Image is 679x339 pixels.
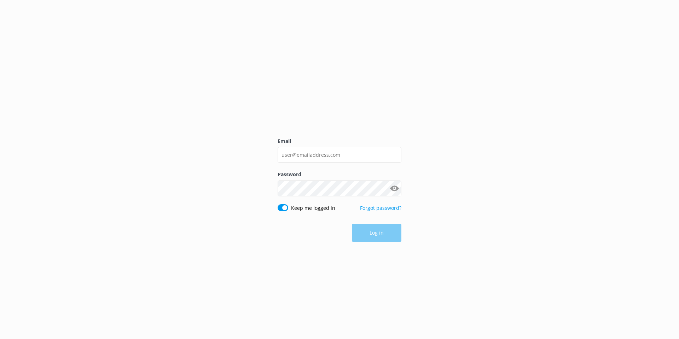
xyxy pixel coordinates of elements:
label: Password [278,171,401,178]
button: Show password [387,181,401,195]
label: Keep me logged in [291,204,335,212]
input: user@emailaddress.com [278,147,401,163]
label: Email [278,137,401,145]
a: Forgot password? [360,205,401,211]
